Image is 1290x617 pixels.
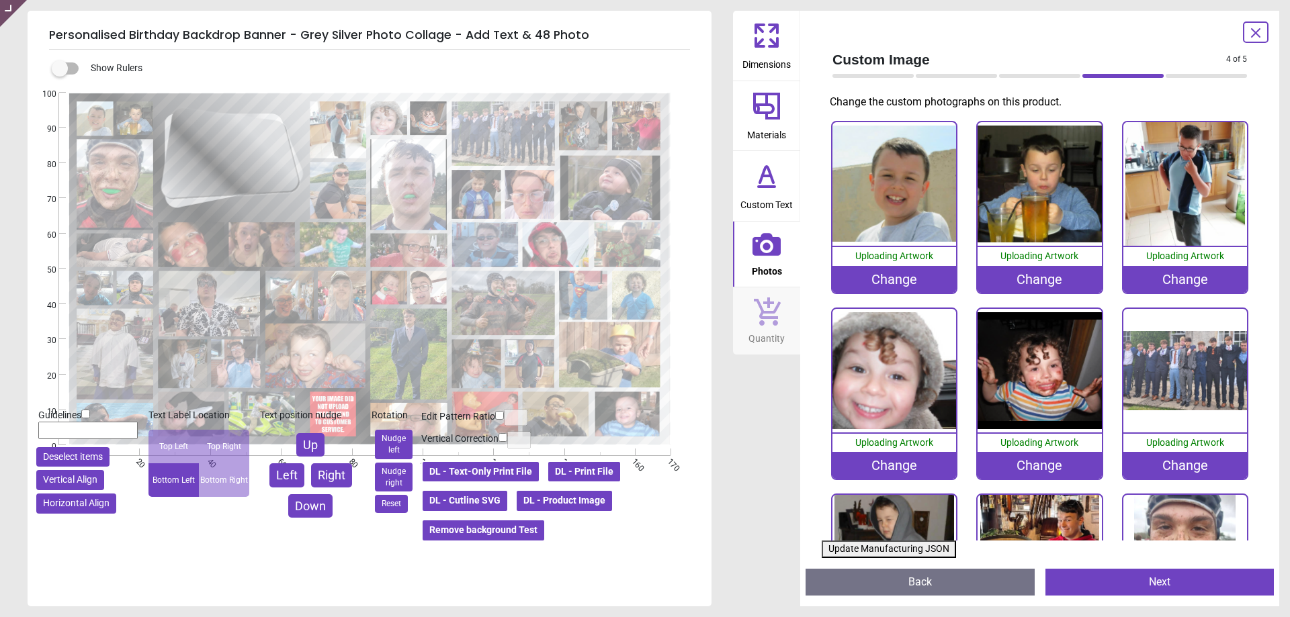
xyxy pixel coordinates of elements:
span: 80 [31,159,56,171]
span: Uploading Artwork [855,437,933,448]
span: 160 [629,457,638,465]
span: Custom Text [740,192,793,212]
button: Back [806,569,1035,596]
span: 90 [31,124,56,135]
button: Custom Text [733,151,800,221]
span: Materials [747,122,786,142]
button: Next [1045,569,1275,596]
div: Change [978,452,1101,479]
span: Uploading Artwork [1146,250,1224,261]
span: Uploading Artwork [1000,437,1078,448]
span: cm [44,449,56,461]
span: 100 [31,89,56,100]
span: Dimensions [742,52,791,72]
span: 20 [31,371,56,382]
span: Quantity [748,326,785,346]
div: Change [1123,266,1247,293]
span: 100 [417,457,425,465]
span: 80 [346,457,355,465]
h5: Personalised Birthday Backdrop Banner - Grey Silver Photo Collage - Add Text & 48 Photo [49,21,690,50]
div: Show Rulers [60,60,712,77]
div: Change [978,266,1101,293]
span: 40 [204,457,213,465]
span: Custom Image [832,50,1226,69]
div: Change [832,266,956,293]
span: 10 [31,406,56,418]
span: Uploading Artwork [1146,437,1224,448]
span: 0 [62,457,71,465]
button: Update Manufacturing JSON [822,540,956,558]
button: Materials [733,81,800,151]
button: Dimensions [733,11,800,81]
span: 60 [275,457,284,465]
span: 50 [31,265,56,276]
button: Quantity [733,287,800,354]
span: 170 [664,457,673,465]
button: Photos [733,222,800,287]
span: Uploading Artwork [855,250,933,261]
div: Change [1123,452,1247,479]
span: Photos [752,258,782,279]
span: 30 [31,335,56,346]
span: 70 [31,194,56,205]
span: 60 [31,230,56,241]
p: Change the custom photographs on this product. [830,95,1258,109]
div: Change [832,452,956,479]
span: 0 [31,441,56,453]
span: Uploading Artwork [1000,250,1078,261]
span: 20 [134,457,142,465]
span: 4 of 5 [1226,54,1247,65]
span: 40 [31,300,56,312]
span: 140 [558,457,567,465]
span: 120 [488,457,497,465]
